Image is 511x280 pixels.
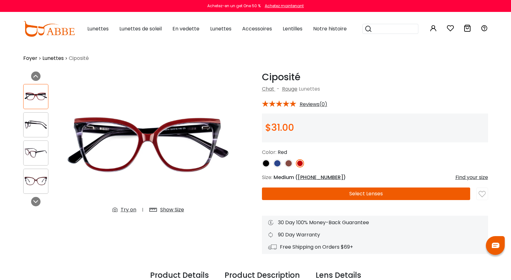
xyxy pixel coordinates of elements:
div: Free Shipping on Orders $69+ [268,243,482,251]
span: Color: [262,149,276,156]
span: Notre histoire [313,25,347,32]
img: like [479,191,486,198]
h1: Ciposité [262,71,488,83]
button: Select Lenses [262,188,470,200]
span: Lunettes [87,25,109,32]
span: En vedette [172,25,199,32]
span: - [275,85,281,92]
div: Find your size [455,174,488,181]
div: Try on [121,206,136,214]
span: Accessoires [242,25,272,32]
span: $31.00 [265,121,294,134]
span: Lunettes [299,85,320,92]
img: Cipness Red Acetate Eyeglasses , SpringHinges , UniversalBridgeFit Frames from ABBE Glasses [60,71,236,219]
span: Reviews(0) [300,102,327,107]
span: Medium ( ) [274,174,346,181]
img: Cipness Red Acetate Eyeglasses , SpringHinges , UniversalBridgeFit Frames from ABBE Glasses [24,90,48,103]
span: Size: [262,174,272,181]
div: Show Size [160,206,184,214]
a: Achetez maintenant [262,3,304,8]
div: Achetez-en un get One 50 % [207,3,261,9]
span: Red [278,149,287,156]
img: Cipness Red Acetate Eyeglasses , SpringHinges , UniversalBridgeFit Frames from ABBE Glasses [24,175,48,187]
div: Achetez maintenant [265,3,304,9]
a: Foyer [23,55,37,62]
div: 30 Day 100% Money-Back Guarantee [268,219,482,226]
a: Lunettes [42,55,64,62]
img: Cipness Red Acetate Eyeglasses , SpringHinges , UniversalBridgeFit Frames from ABBE Glasses [24,119,48,131]
div: 90 Day Warranty [268,231,482,239]
span: Ciposité [69,55,89,62]
span: Lunettes [210,25,231,32]
img: chat [492,243,499,248]
span: [PHONE_NUMBER] [298,174,343,181]
span: Lentilles [283,25,302,32]
a: Chat [262,85,274,92]
span: Lunettes de soleil [119,25,162,32]
img: Cipness Red Acetate Eyeglasses , SpringHinges , UniversalBridgeFit Frames from ABBE Glasses [24,147,48,159]
a: Rouge [282,85,297,92]
img: abbeglasses.com [23,21,75,37]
